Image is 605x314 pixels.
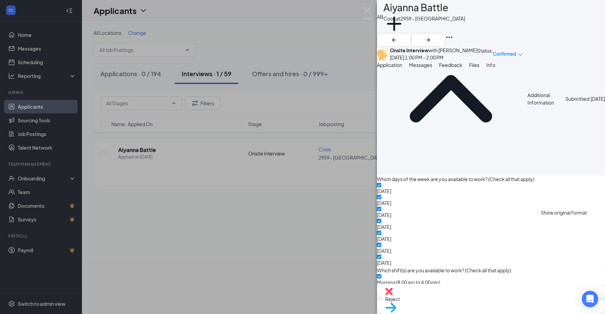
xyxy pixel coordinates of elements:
svg: ArrowRight [424,36,432,44]
span: [DATE] [377,211,605,219]
div: AB [377,13,383,21]
span: Files [469,62,479,68]
span: Application [377,62,402,68]
span: Messages [409,62,432,68]
button: PlusAdd a tag [383,13,405,42]
svg: Plus [383,13,405,35]
button: ArrowLeftNew [377,33,411,47]
div: Show original format [541,209,587,216]
svg: ArrowLeftNew [390,36,398,44]
span: down [518,52,523,57]
span: [DATE] [377,199,605,207]
span: [DATE] [377,223,605,231]
span: [DATE] [377,235,605,243]
div: Open Intercom Messenger [582,291,598,307]
div: Additional Information [527,91,560,106]
button: ArrowRight [411,33,445,47]
span: Info [486,62,495,68]
span: Which shift(s) are you available to work? (Check all that apply) [377,267,511,274]
span: Feedback [439,62,462,68]
span: Reject [385,295,597,303]
div: [DATE] 1:00 PM - 2:00 PM [390,54,477,61]
span: [DATE] [377,259,605,267]
span: [DATE] [591,95,605,103]
div: with [PERSON_NAME] [390,47,477,54]
svg: ChevronUp [377,25,525,173]
span: [DATE] [377,247,605,255]
span: Submitted: [565,95,591,103]
span: Confirmed [493,51,516,57]
div: Cook at 2959 - [GEOGRAPHIC_DATA] [383,15,465,22]
span: Which days of the week are you available to work? (Check all that apply) [377,175,534,183]
svg: Ellipses [445,33,453,41]
span: Morning (8:00 am to 4:00 pm) [377,278,605,286]
b: Onsite Interview [390,47,428,53]
span: [DATE] [377,187,605,195]
div: Status : [477,47,493,61]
